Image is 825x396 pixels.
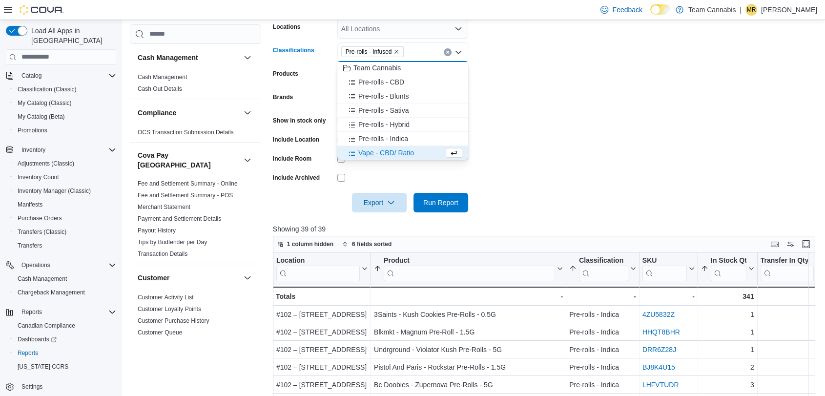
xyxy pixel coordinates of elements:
span: Reports [18,306,116,318]
a: BJ8K4U15 [642,363,675,371]
a: [US_STATE] CCRS [14,361,72,373]
button: Reports [10,346,120,360]
button: Adjustments (Classic) [10,157,120,170]
button: Cash Management [10,272,120,286]
span: Catalog [21,72,41,80]
button: Cova Pay [GEOGRAPHIC_DATA] [138,150,240,170]
span: Manifests [18,201,42,208]
button: Open list of options [454,25,462,33]
div: 1 [701,326,754,338]
span: Inventory Count [18,173,59,181]
a: Reports [14,347,42,359]
button: Cash Management [138,53,240,63]
div: Pre-rolls - Indica [569,344,636,355]
a: Transfers (Classic) [14,226,70,238]
p: Team Cannabis [688,4,736,16]
button: Transfer In Qty [760,256,822,281]
a: Adjustments (Classic) [14,158,78,169]
div: Transfer In Qty [760,256,814,265]
div: 0 [760,309,822,320]
a: Fee and Settlement Summary - POS [138,192,233,199]
a: LHFVTUDR [642,381,679,389]
button: Classification (Classic) [10,83,120,96]
span: Pre-rolls - Infused [346,47,392,57]
button: Transfers (Classic) [10,225,120,239]
span: Classification (Classic) [18,85,77,93]
a: Fee and Settlement Summary - Online [138,180,238,187]
div: #102 – [STREET_ADDRESS] [276,326,368,338]
div: Pre-rolls - Indica [569,326,636,338]
span: [US_STATE] CCRS [18,363,68,371]
h3: Compliance [138,108,176,118]
span: Adjustments (Classic) [14,158,116,169]
button: Compliance [138,108,240,118]
div: Blkmkt - Magnum Pre-Roll - 1.5G [374,326,563,338]
button: Location [276,256,368,281]
div: #102 – [STREET_ADDRESS] [276,379,368,391]
div: In Stock Qty [711,256,746,281]
button: Catalog [18,70,45,82]
div: Pre-rolls - Indica [569,379,636,391]
button: Promotions [10,124,120,137]
div: 1 [701,309,754,320]
a: OCS Transaction Submission Details [138,129,234,136]
span: Promotions [14,125,116,136]
button: Operations [18,259,54,271]
button: 1 column hidden [273,238,337,250]
span: Customer Queue [138,329,182,336]
span: Settings [21,383,42,391]
span: MR [747,4,756,16]
span: Catalog [18,70,116,82]
button: Reports [2,305,120,319]
button: Reports [18,306,46,318]
span: Settings [18,380,116,393]
div: Michelle Rochon [745,4,757,16]
a: HHQT8BHR [642,328,680,336]
a: Settings [18,381,46,393]
h3: Customer [138,273,169,283]
a: Chargeback Management [14,287,89,298]
button: Keyboard shortcuts [769,238,781,250]
div: Totals [276,291,368,302]
button: My Catalog (Classic) [10,96,120,110]
div: #102 – [STREET_ADDRESS] [276,361,368,373]
span: Run Report [423,198,458,208]
button: Clear input [444,48,452,56]
span: Transfers [14,240,116,251]
span: Inventory Count [14,171,116,183]
input: Dark Mode [650,4,671,15]
a: Classification (Classic) [14,83,81,95]
div: Cash Management [130,71,261,99]
span: Dashboards [14,333,116,345]
div: Undrground - Violator Kush Pre-Rolls - 5G [374,344,563,355]
button: SKU [642,256,695,281]
span: Cash Management [14,273,116,285]
button: Customer [138,273,240,283]
div: Pistol And Paris - Rockstar Pre-Rolls - 1.5G [374,361,563,373]
div: SKU [642,256,687,265]
span: Inventory Manager (Classic) [14,185,116,197]
a: Payment and Settlement Details [138,215,221,222]
span: Purchase Orders [14,212,116,224]
button: Export [352,193,407,212]
span: Reports [18,349,38,357]
button: Operations [2,258,120,272]
span: Dashboards [18,335,57,343]
a: Purchase Orders [14,212,66,224]
span: Cash Out Details [138,85,182,93]
button: Customer [242,272,253,284]
span: Adjustments (Classic) [18,160,74,167]
div: 3 [701,379,754,391]
div: Classification [579,256,628,265]
label: Classifications [273,46,314,54]
span: Payout History [138,227,176,234]
a: Customer Purchase History [138,317,209,324]
button: Compliance [242,107,253,119]
div: Cova Pay [GEOGRAPHIC_DATA] [130,178,261,264]
a: Customer Loyalty Points [138,306,201,313]
a: Cash Management [14,273,71,285]
span: Inventory [18,144,116,156]
p: [PERSON_NAME] [761,4,817,16]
